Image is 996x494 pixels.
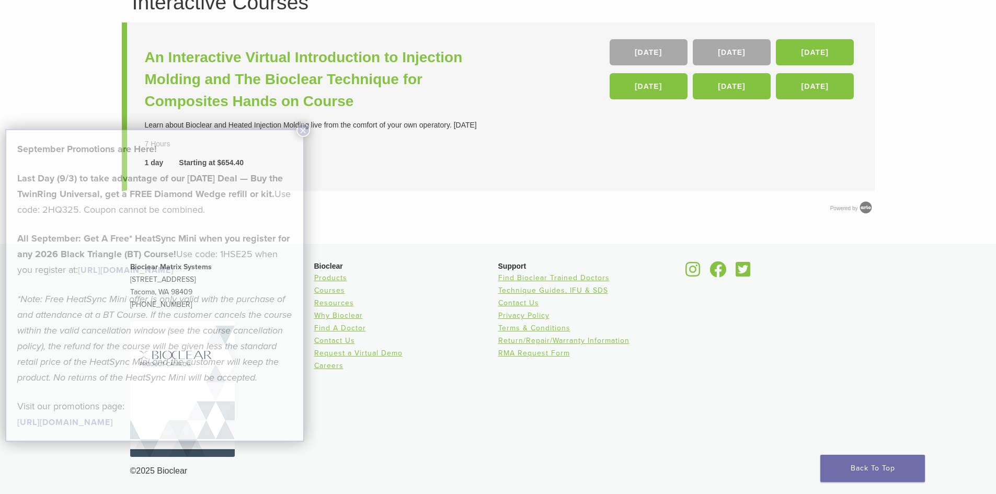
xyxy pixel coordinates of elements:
a: Bioclear [682,268,704,278]
a: Courses [314,286,345,295]
a: [URL][DOMAIN_NAME] [78,265,174,275]
a: Bioclear [732,268,754,278]
a: Careers [314,361,344,370]
div: Learn about Bioclear and Heated Injection Molding live from the comfort of your own operatory. [D... [145,120,501,131]
p: Visit our promotions page: [17,398,292,430]
a: Return/Repair/Warranty Information [498,336,629,345]
div: ©2025 Bioclear [130,465,866,477]
a: Privacy Policy [498,311,549,320]
a: RMA Request Form [498,349,570,358]
a: Find A Doctor [314,324,366,332]
a: [DATE] [610,39,688,65]
span: Support [498,262,526,270]
a: Back To Top [820,455,925,482]
strong: All September: Get A Free* HeatSync Mini when you register for any 2026 Black Triangle (BT) Course! [17,233,290,260]
a: Powered by [830,205,875,211]
div: , , , , , [610,39,857,105]
a: Technique Guides, IFU & SDS [498,286,608,295]
a: Request a Virtual Demo [314,349,403,358]
em: *Note: Free HeatSync Mini offer is only valid with the purchase of and attendance at a BT Course.... [17,293,292,383]
a: Why Bioclear [314,311,363,320]
a: An Interactive Virtual Introduction to Injection Molding and The Bioclear Technique for Composite... [145,47,501,112]
span: Bioclear [314,262,343,270]
a: Contact Us [314,336,355,345]
a: Products [314,273,347,282]
button: Close [296,123,310,137]
a: Terms & Conditions [498,324,570,332]
a: [URL][DOMAIN_NAME] [17,417,113,428]
a: [DATE] [776,39,854,65]
a: [DATE] [610,73,688,99]
a: [DATE] [693,39,771,65]
img: Arlo training & Event Software [858,200,874,215]
p: Use code: 2HQ325. Coupon cannot be combined. [17,170,292,217]
a: [DATE] [693,73,771,99]
a: Contact Us [498,298,539,307]
a: [DATE] [776,73,854,99]
a: Find Bioclear Trained Doctors [498,273,610,282]
strong: September Promotions are Here! [17,143,157,155]
strong: Last Day (9/3) to take advantage of our [DATE] Deal — Buy the TwinRing Universal, get a FREE Diam... [17,173,283,200]
a: Resources [314,298,354,307]
p: Use code: 1HSE25 when you register at: [17,231,292,278]
a: Bioclear [706,268,730,278]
